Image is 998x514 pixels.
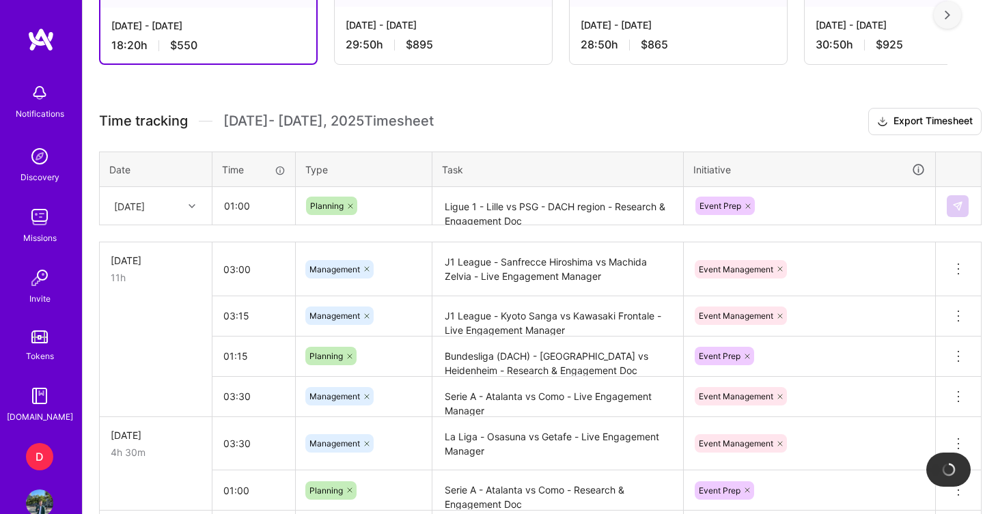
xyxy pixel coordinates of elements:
div: [DATE] [111,253,201,268]
div: D [26,443,53,470]
th: Type [296,152,432,187]
input: HH:MM [212,472,295,509]
textarea: La Liga - Osasuna vs Getafe - Live Engagement Manager [434,418,682,470]
span: $925 [876,38,903,52]
textarea: Ligue 1 - Lille vs PSG - DACH region - Research & Engagement Doc [434,188,682,225]
th: Date [100,152,212,187]
textarea: J1 League - Kyoto Sanga vs Kawasaki Frontale - Live Engagement Manager [434,298,682,335]
img: Submit [952,201,963,212]
input: HH:MM [212,251,295,287]
div: Time [222,162,286,177]
div: 28:50 h [581,38,776,52]
textarea: J1 League - Sanfrecce Hiroshima vs Machida Zelvia - Live Engagement Manager [434,244,682,295]
i: icon Chevron [189,203,195,210]
span: Event Prep [699,351,740,361]
div: [DOMAIN_NAME] [7,410,73,424]
div: Invite [29,291,51,306]
img: Invite [26,264,53,291]
span: Management [309,438,360,448]
div: 11h [111,270,201,285]
input: HH:MM [212,425,295,461]
div: 29:50 h [346,38,541,52]
div: Discovery [20,170,59,184]
span: Planning [309,485,343,496]
input: HH:MM [212,378,295,414]
a: D [23,443,57,470]
img: logo [27,27,55,52]
textarea: Serie A - Atalanta vs Como - Live Engagement Manager [434,378,682,416]
input: HH:MM [213,188,294,224]
span: Event Management [699,391,773,401]
span: Event Prep [699,201,741,211]
span: $550 [170,38,197,53]
div: [DATE] - [DATE] [581,18,776,32]
input: HH:MM [212,298,295,334]
img: loading [941,461,957,478]
span: Event Management [699,264,773,274]
span: $895 [406,38,433,52]
span: Planning [310,201,344,211]
span: Event Prep [699,485,740,496]
img: guide book [26,382,53,410]
span: Management [309,311,360,321]
button: Export Timesheet [868,108,982,135]
div: Notifications [16,106,64,121]
div: [DATE] [114,199,145,213]
div: Missions [23,231,57,245]
div: 4h 30m [111,445,201,459]
img: bell [26,79,53,106]
span: Planning [309,351,343,361]
i: icon Download [877,115,888,129]
div: [DATE] - [DATE] [111,18,305,33]
img: teamwork [26,203,53,231]
div: [DATE] - [DATE] [346,18,541,32]
span: Time tracking [99,113,188,130]
span: [DATE] - [DATE] , 2025 Timesheet [223,113,434,130]
div: [DATE] [111,428,201,442]
span: $865 [641,38,668,52]
img: tokens [31,330,48,343]
input: HH:MM [212,338,295,374]
span: Management [309,264,360,274]
textarea: Serie A - Atalanta vs Como - Research & Engagement Doc [434,472,682,509]
th: Task [432,152,684,187]
img: right [945,10,950,20]
span: Management [309,391,360,401]
img: discovery [26,143,53,170]
div: 18:20 h [111,38,305,53]
span: Event Management [699,311,773,321]
div: Tokens [26,349,54,363]
div: Initiative [693,162,926,177]
div: null [947,195,970,217]
span: Event Management [699,438,773,448]
textarea: Bundesliga (DACH) - [GEOGRAPHIC_DATA] vs Heidenheim - Research & Engagement Doc [434,338,682,375]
